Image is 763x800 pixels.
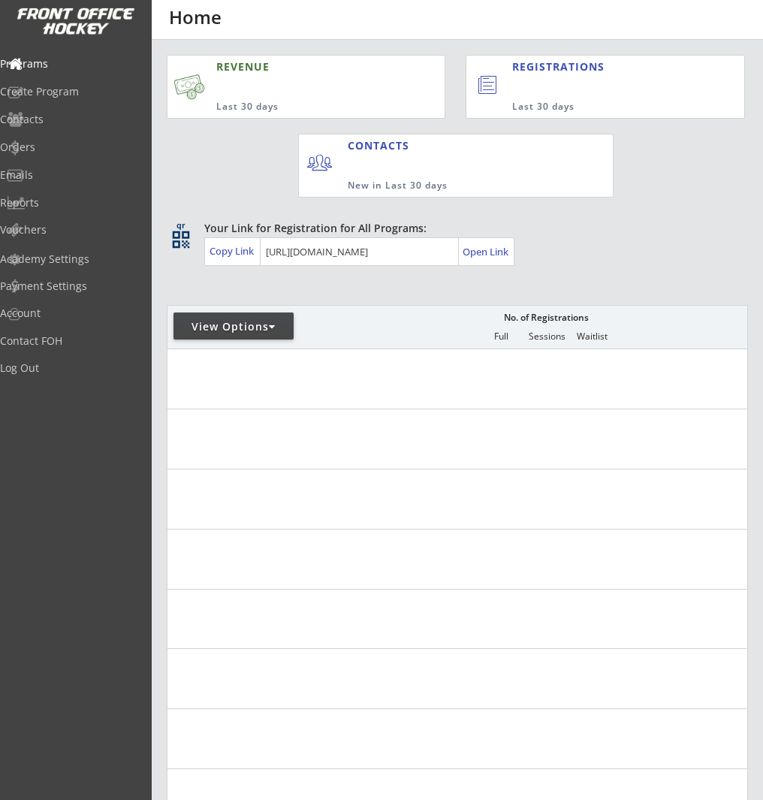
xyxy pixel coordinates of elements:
[463,241,510,262] a: Open Link
[173,319,294,334] div: View Options
[348,180,543,192] div: New in Last 30 days
[499,312,593,323] div: No. of Registrations
[348,138,416,153] div: CONTACTS
[524,331,569,342] div: Sessions
[512,59,677,74] div: REGISTRATIONS
[171,221,189,231] div: qr
[569,331,614,342] div: Waitlist
[512,101,683,113] div: Last 30 days
[216,101,376,113] div: Last 30 days
[478,331,523,342] div: Full
[204,221,701,236] div: Your Link for Registration for All Programs:
[210,244,257,258] div: Copy Link
[463,246,510,258] div: Open Link
[216,59,376,74] div: REVENUE
[170,228,192,251] button: qr_code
